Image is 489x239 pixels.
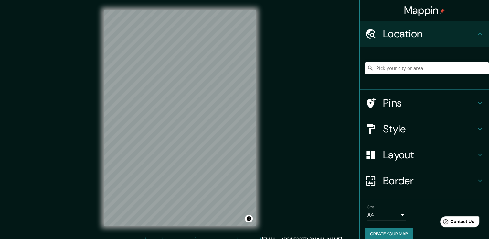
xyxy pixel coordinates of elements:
[383,122,476,135] h4: Style
[440,9,445,14] img: pin-icon.png
[360,168,489,194] div: Border
[104,10,256,226] canvas: Map
[383,174,476,187] h4: Border
[360,116,489,142] div: Style
[367,204,374,210] label: Size
[245,215,253,222] button: Toggle attribution
[360,90,489,116] div: Pins
[383,148,476,161] h4: Layout
[360,142,489,168] div: Layout
[383,97,476,109] h4: Pins
[367,210,406,220] div: A4
[365,62,489,74] input: Pick your city or area
[383,27,476,40] h4: Location
[404,4,445,17] h4: Mappin
[360,21,489,47] div: Location
[431,214,482,232] iframe: Help widget launcher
